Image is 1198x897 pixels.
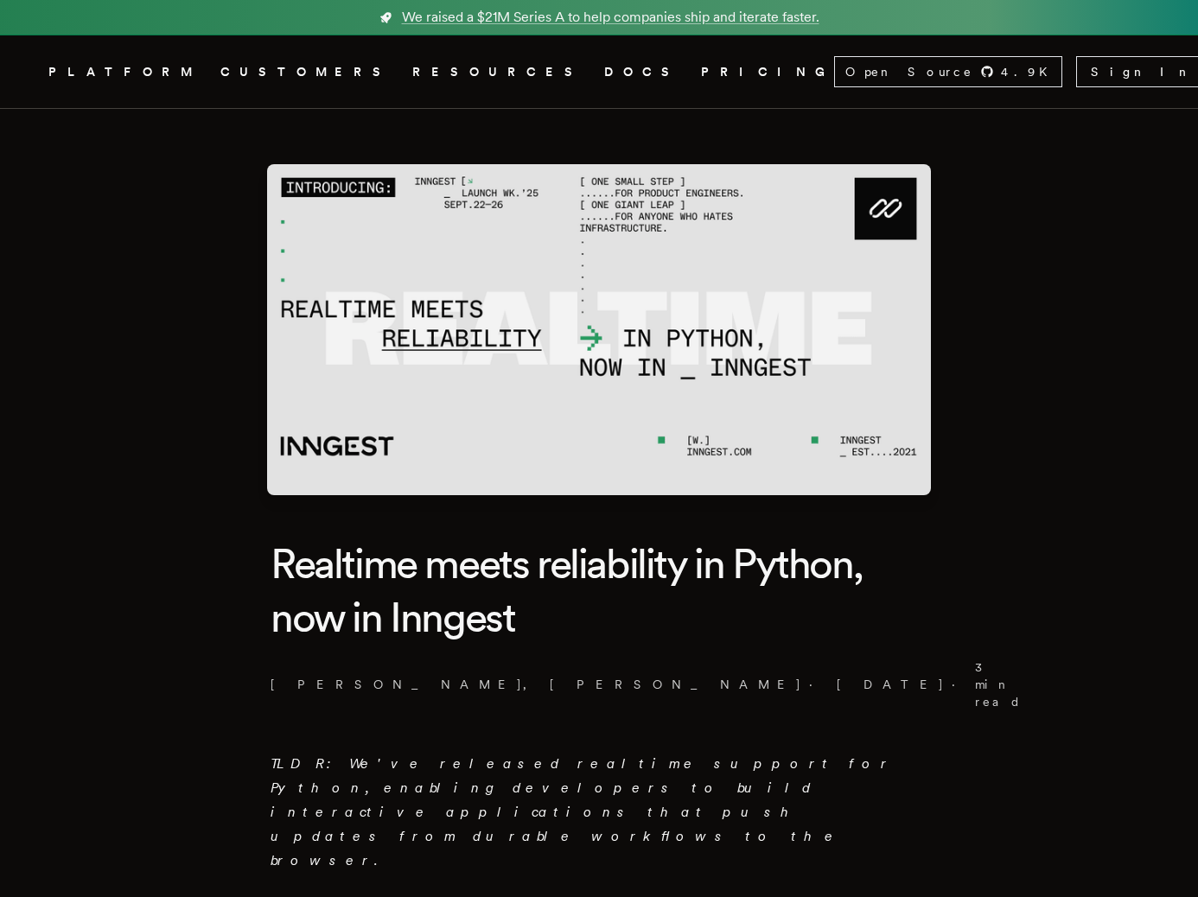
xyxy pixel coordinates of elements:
[550,676,802,693] a: [PERSON_NAME]
[271,537,927,645] h1: Realtime meets reliability in Python, now in Inngest
[832,676,945,693] span: [DATE]
[271,658,927,710] p: [PERSON_NAME] , · ·
[701,61,834,83] a: PRICING
[220,61,392,83] a: CUSTOMERS
[48,61,200,83] button: PLATFORM
[267,164,931,495] img: Featured image for Realtime meets reliability in Python, now in Inngest blog post
[1001,63,1058,80] span: 4.9 K
[975,658,1022,710] span: 3 min read
[845,63,973,80] span: Open Source
[412,61,583,83] button: RESOURCES
[402,7,819,28] span: We raised a $21M Series A to help companies ship and iterate faster.
[271,755,894,868] em: TLDR: We've released realtime support for Python, enabling developers to build interactive applic...
[604,61,680,83] a: DOCS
